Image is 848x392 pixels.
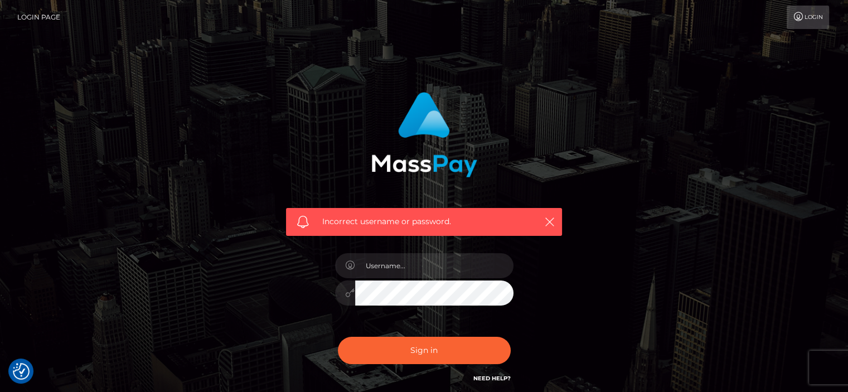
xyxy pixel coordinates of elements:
img: MassPay Login [371,92,477,177]
a: Need Help? [473,375,511,382]
button: Sign in [338,337,511,364]
button: Consent Preferences [13,363,30,380]
a: Login [787,6,829,29]
input: Username... [355,253,513,278]
img: Revisit consent button [13,363,30,380]
span: Incorrect username or password. [322,216,526,228]
a: Login Page [17,6,60,29]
